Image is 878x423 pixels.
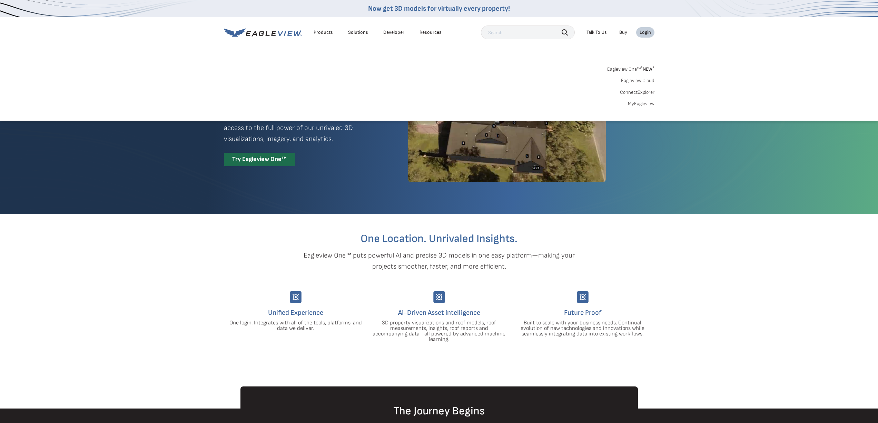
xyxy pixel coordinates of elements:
p: A premium digital experience that provides seamless access to the full power of our unrivaled 3D ... [224,111,383,144]
span: NEW [641,66,654,72]
a: MyEagleview [628,101,654,107]
div: Login [640,29,651,36]
a: Eagleview Cloud [621,78,654,84]
h2: One Location. Unrivaled Insights. [229,233,649,244]
div: Products [314,29,333,36]
div: Try Eagleview One™ [224,153,295,166]
a: Eagleview One™*NEW* [607,64,654,72]
h2: The Journey Begins [240,406,638,417]
p: Eagleview One™ puts powerful AI and precise 3D models in one easy platform—making your projects s... [292,250,587,272]
a: Developer [383,29,404,36]
a: ConnectExplorer [620,89,654,95]
h4: AI-Driven Asset Intelligence [373,307,506,318]
a: Buy [619,29,627,36]
p: Built to scale with your business needs. Continual evolution of new technologies and innovations ... [516,320,649,337]
div: Solutions [348,29,368,36]
img: Group-9744.svg [433,291,445,303]
img: Group-9744.svg [577,291,589,303]
p: 3D property visualizations and roof models, roof measurements, insights, roof reports and accompa... [373,320,506,342]
div: Talk To Us [586,29,607,36]
a: Now get 3D models for virtually every property! [368,4,510,13]
p: One login. Integrates with all of the tools, platforms, and data we deliver. [229,320,362,331]
div: Resources [420,29,442,36]
h4: Future Proof [516,307,649,318]
h4: Unified Experience [229,307,362,318]
input: Search [481,26,575,39]
img: Group-9744.svg [290,291,302,303]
